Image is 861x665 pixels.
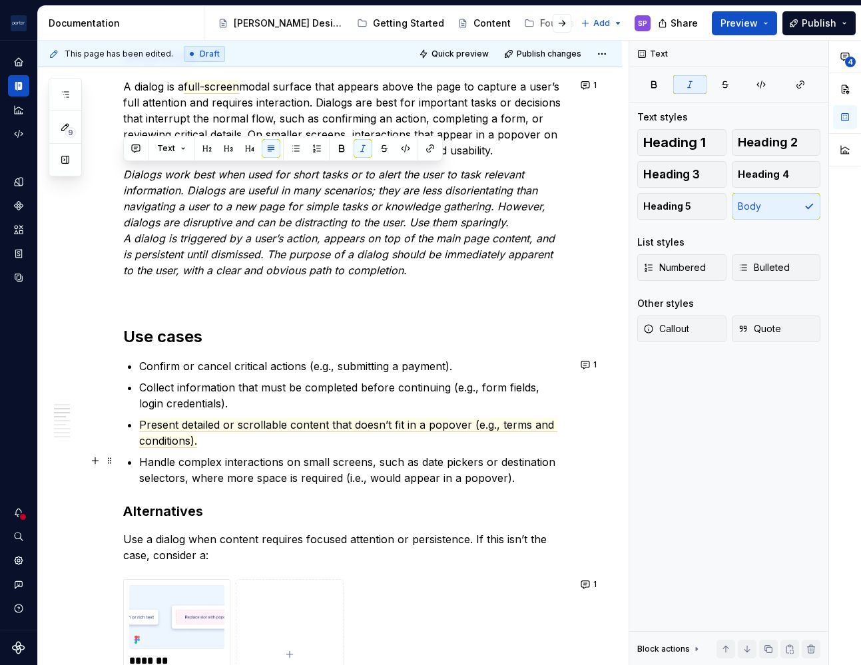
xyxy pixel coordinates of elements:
span: Numbered [643,261,706,274]
span: 1 [593,359,597,370]
button: Heading 4 [732,161,821,188]
span: Heading 4 [738,168,789,181]
span: Add [593,18,610,29]
div: Getting Started [373,17,444,30]
button: Publish [782,11,856,35]
a: Settings [8,550,29,571]
div: Block actions [637,644,690,654]
a: Data sources [8,267,29,288]
button: Notifications [8,502,29,523]
a: Home [8,51,29,73]
span: Publish changes [517,49,581,59]
button: 1 [577,355,603,374]
svg: Supernova Logo [12,641,25,654]
button: Text [151,139,192,158]
span: Present detailed or scrollable content that doesn’t fit in a popover (e.g., terms and conditions). [139,418,557,448]
img: f0306bc8-3074-41fb-b11c-7d2e8671d5eb.png [11,15,27,31]
span: Heading 5 [643,200,691,213]
span: 1 [593,579,597,590]
div: Text styles [637,111,688,124]
div: [PERSON_NAME] Design [234,17,344,30]
span: Preview [720,17,758,30]
a: Getting Started [352,13,449,34]
span: Callout [643,322,689,335]
div: List styles [637,236,685,249]
a: Components [8,195,29,216]
a: Assets [8,219,29,240]
button: Publish changes [500,45,587,63]
h2: Use cases [123,326,569,347]
button: 1 [577,575,603,594]
button: Preview [712,11,777,35]
button: Heading 3 [637,161,726,188]
div: Page tree [212,10,574,37]
p: A dialog is a modal surface that appears above the page to capture a user’s full attention and re... [123,79,569,158]
span: Share [671,17,698,30]
span: Publish [802,17,836,30]
button: Numbered [637,254,726,281]
span: 1 [593,80,597,91]
span: This page has been edited. [65,49,173,59]
button: Heading 5 [637,193,726,220]
button: Quick preview [415,45,495,63]
a: Foundations [519,13,603,34]
span: Text [157,143,175,154]
button: Share [651,11,707,35]
button: Search ⌘K [8,526,29,547]
p: Collect information that must be completed before continuing (e.g., form fields, login credentials). [139,379,569,411]
p: Confirm or cancel critical actions (e.g., submitting a payment). [139,358,569,374]
button: Callout [637,316,726,342]
a: Analytics [8,99,29,120]
a: Documentation [8,75,29,97]
button: Quote [732,316,821,342]
img: 513a6571-910c-4844-9796-ce888db499c6.png [129,585,224,649]
span: 9 [65,127,76,138]
span: Heading 1 [643,136,706,149]
div: Other styles [637,297,694,310]
em: Dialogs work best when used for short tasks or to alert the user to task relevant information. Di... [123,168,558,277]
p: Handle complex interactions on small screens, such as date pickers or destination selectors, wher... [139,454,569,486]
button: Add [577,14,627,33]
button: Contact support [8,574,29,595]
span: full-screen [184,80,239,94]
a: Code automation [8,123,29,144]
span: Heading 2 [738,136,798,149]
div: Block actions [637,640,702,658]
div: Content [473,17,511,30]
span: Heading 3 [643,168,700,181]
span: Bulleted [738,261,790,274]
div: SP [638,18,647,29]
span: Quote [738,322,781,335]
a: Design tokens [8,171,29,192]
span: 4 [845,57,856,67]
h3: Alternatives [123,502,569,521]
button: 1 [577,76,603,95]
a: Storybook stories [8,243,29,264]
button: Heading 2 [732,129,821,156]
span: Draft [200,49,220,59]
button: Bulleted [732,254,821,281]
span: Quick preview [431,49,489,59]
a: [PERSON_NAME] Design [212,13,349,34]
div: Documentation [49,17,198,30]
button: Heading 1 [637,129,726,156]
a: Content [452,13,516,34]
p: Use a dialog when content requires focused attention or persistence. If this isn’t the case, cons... [123,531,569,563]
